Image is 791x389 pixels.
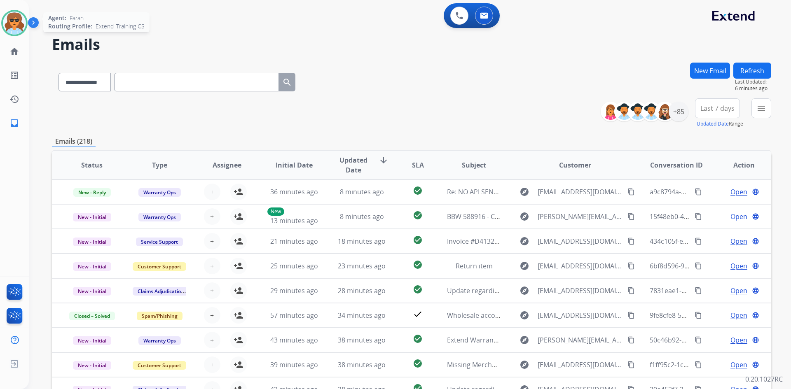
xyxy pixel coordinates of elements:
button: + [204,307,220,324]
span: Updated Date [335,155,372,175]
span: 434c105f-e2aa-43f7-8f25-b9878ad0fd40 [650,237,771,246]
span: Initial Date [276,160,313,170]
span: [EMAIL_ADDRESS][DOMAIN_NAME] [538,286,623,296]
button: Refresh [733,63,771,79]
mat-icon: explore [520,187,529,197]
mat-icon: person_add [234,212,243,221]
span: SLA [412,160,424,170]
button: + [204,282,220,299]
span: + [210,236,214,246]
mat-icon: content_copy [627,188,635,196]
span: Agent: [48,14,66,22]
mat-icon: language [752,287,759,294]
span: New - Initial [73,262,111,271]
mat-icon: content_copy [695,213,702,220]
span: a9c8794a-bf22-4e40-93e5-e400673d6587 [650,187,775,196]
span: Customer Support [133,262,186,271]
mat-icon: language [752,262,759,270]
span: Conversation ID [650,160,703,170]
span: 28 minutes ago [338,286,386,295]
span: Update regarding your fulfillment method for Service Order: 2c730ad0-49c5-461f-bfd6-2a1b8fde592f [447,286,757,295]
span: Return item [456,261,493,270]
span: Invoice #D413239 [447,237,502,246]
span: 36 minutes ago [270,187,318,196]
mat-icon: inbox [9,118,19,128]
mat-icon: check_circle [413,235,423,245]
span: 50c46b92-6c8d-45dd-a993-6f7e2052c7c1 [650,335,775,345]
mat-icon: content_copy [627,312,635,319]
mat-icon: explore [520,310,529,320]
mat-icon: content_copy [695,361,702,368]
mat-icon: arrow_downward [379,155,388,165]
mat-icon: check [413,309,423,319]
mat-icon: language [752,238,759,245]
mat-icon: menu [756,103,766,113]
mat-icon: check_circle [413,334,423,344]
button: Last 7 days [695,98,740,118]
span: New - Initial [73,287,111,296]
span: Farah [70,14,84,22]
span: [EMAIL_ADDRESS][DOMAIN_NAME] [538,236,623,246]
span: 15f48eb0-47b5-4d7d-84b4-b6b21739bf40 [650,212,777,221]
span: Spam/Phishing [137,312,183,320]
mat-icon: content_copy [695,238,702,245]
mat-icon: content_copy [695,262,702,270]
span: Range [697,120,743,127]
mat-icon: content_copy [695,287,702,294]
span: Open [730,335,747,345]
span: 13 minutes ago [270,216,318,225]
span: Warranty Ops [138,188,181,197]
mat-icon: person_add [234,335,243,345]
span: Service Support [136,238,183,246]
span: + [210,310,214,320]
mat-icon: explore [520,236,529,246]
span: [PERSON_NAME][EMAIL_ADDRESS][DOMAIN_NAME] [538,212,623,221]
span: Last Updated: [735,79,771,85]
span: f1ff95c2-1c28-4922-b8d6-45e6a04ad892 [650,360,772,369]
button: New Email [690,63,730,79]
span: Subject [462,160,486,170]
mat-icon: person_add [234,310,243,320]
span: New - Initial [73,361,111,370]
span: 38 minutes ago [338,360,386,369]
span: + [210,286,214,296]
mat-icon: content_copy [695,336,702,344]
mat-icon: content_copy [627,287,635,294]
button: + [204,356,220,373]
mat-icon: explore [520,360,529,370]
span: Open [730,187,747,197]
mat-icon: content_copy [627,262,635,270]
span: Open [730,212,747,221]
span: [EMAIL_ADDRESS][DOMAIN_NAME] [538,261,623,271]
mat-icon: content_copy [695,312,702,319]
span: 7831eae1-16e6-4534-a1fc-dc76eb92130f [650,286,773,295]
th: Action [704,151,771,179]
mat-icon: content_copy [627,361,635,368]
p: Emails (218) [52,136,96,147]
span: New - Initial [73,238,111,246]
span: Type [152,160,167,170]
button: Updated Date [697,121,729,127]
mat-icon: content_copy [627,336,635,344]
span: Closed – Solved [69,312,115,320]
span: Routing Profile: [48,22,92,30]
mat-icon: explore [520,286,529,296]
mat-icon: language [752,213,759,220]
span: Assignee [213,160,241,170]
mat-icon: check_circle [413,359,423,368]
mat-icon: explore [520,212,529,221]
span: Extend Warranty Question for Adorama Order 33666271 [447,335,622,345]
mat-icon: check_circle [413,284,423,294]
mat-icon: language [752,188,759,196]
mat-icon: content_copy [627,238,635,245]
span: 9fe8cfe8-59e2-4260-b604-4c9d2f4e138a [650,311,772,320]
mat-icon: list_alt [9,70,19,80]
span: Claims Adjudication [133,287,189,296]
span: 6 minutes ago [735,85,771,92]
span: [EMAIL_ADDRESS][DOMAIN_NAME] [538,360,623,370]
span: [EMAIL_ADDRESS][DOMAIN_NAME] [538,187,623,197]
span: 39 minutes ago [270,360,318,369]
mat-icon: check_circle [413,210,423,220]
mat-icon: check_circle [413,186,423,196]
span: + [210,335,214,345]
